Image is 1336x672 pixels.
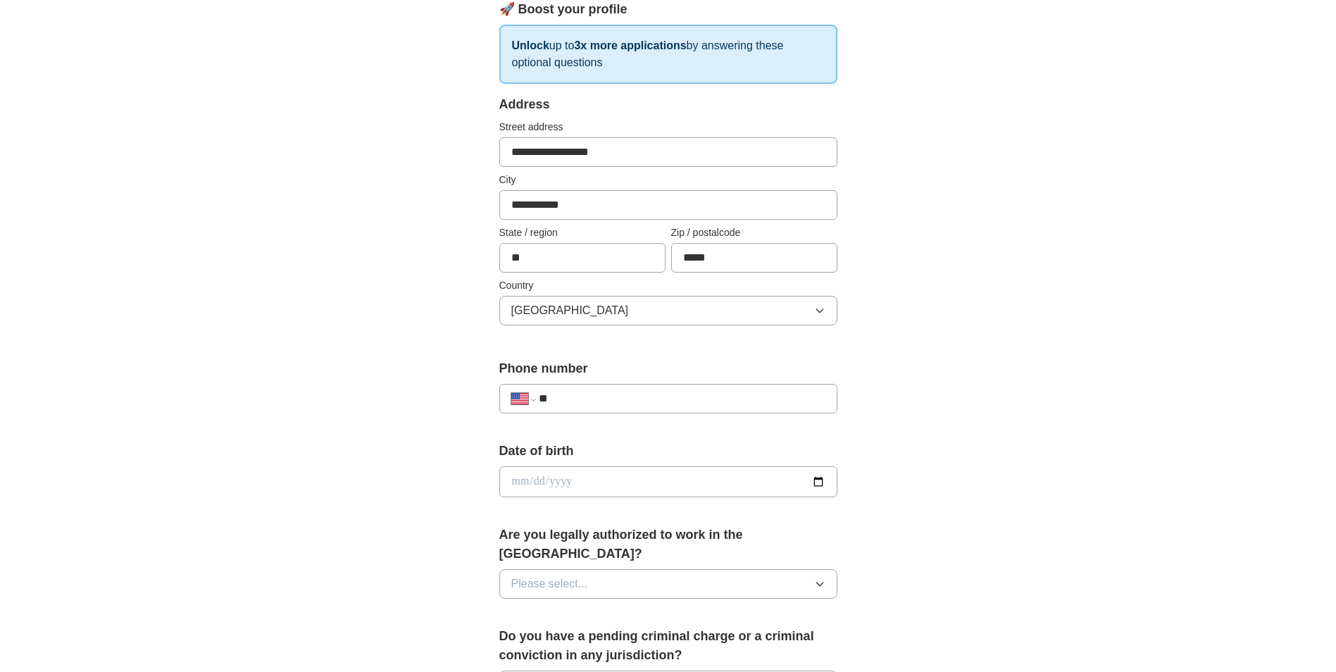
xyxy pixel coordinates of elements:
[499,120,837,135] label: Street address
[499,278,837,293] label: Country
[499,173,837,187] label: City
[511,575,588,592] span: Please select...
[499,225,666,240] label: State / region
[499,627,837,665] label: Do you have a pending criminal charge or a criminal conviction in any jurisdiction?
[499,25,837,84] p: up to by answering these optional questions
[499,95,837,114] div: Address
[671,225,837,240] label: Zip / postalcode
[499,296,837,325] button: [GEOGRAPHIC_DATA]
[499,442,837,461] label: Date of birth
[512,39,549,51] strong: Unlock
[511,302,629,319] span: [GEOGRAPHIC_DATA]
[574,39,686,51] strong: 3x more applications
[499,359,837,378] label: Phone number
[499,525,837,564] label: Are you legally authorized to work in the [GEOGRAPHIC_DATA]?
[499,569,837,599] button: Please select...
